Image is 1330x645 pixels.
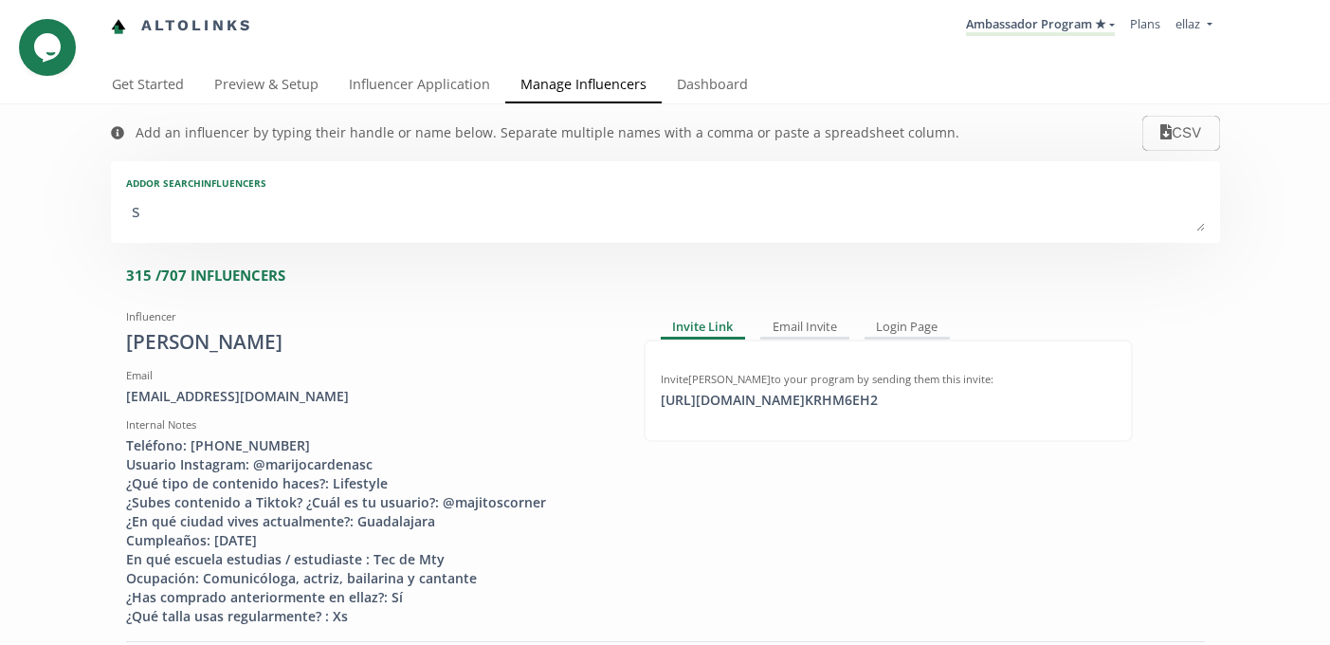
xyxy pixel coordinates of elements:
[865,317,951,340] div: Login Page
[661,317,746,340] div: Invite Link
[126,387,615,406] div: [EMAIL_ADDRESS][DOMAIN_NAME]
[19,19,80,76] iframe: chat widget
[1175,15,1212,37] a: ellaz
[760,317,849,340] div: Email Invite
[1130,15,1160,32] a: Plans
[97,67,199,105] a: Get Started
[111,19,126,34] img: favicon-32x32.png
[111,10,253,42] a: Altolinks
[662,67,763,105] a: Dashboard
[661,372,1116,387] div: Invite [PERSON_NAME] to your program by sending them this invite:
[334,67,505,105] a: Influencer Application
[136,123,959,142] div: Add an influencer by typing their handle or name below. Separate multiple names with a comma or p...
[1142,116,1219,151] button: CSV
[126,309,615,324] div: Influencer
[126,436,615,626] div: Teléfono: [PHONE_NUMBER] Usuario Instagram: @marijocardenasc ¿Qué tipo de contenido haces?: Lifes...
[126,328,615,357] div: [PERSON_NAME]
[126,193,1205,231] textarea: s
[199,67,334,105] a: Preview & Setup
[1175,15,1200,32] span: ellaz
[649,391,889,410] div: [URL][DOMAIN_NAME] KRHM6EH2
[126,176,1205,190] div: Add or search INFLUENCERS
[126,368,615,383] div: Email
[126,417,615,433] div: Internal Notes
[126,266,1220,286] div: 315 / 707 INFLUENCERS
[966,15,1115,36] a: Ambassador Program ★
[505,67,662,105] a: Manage Influencers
